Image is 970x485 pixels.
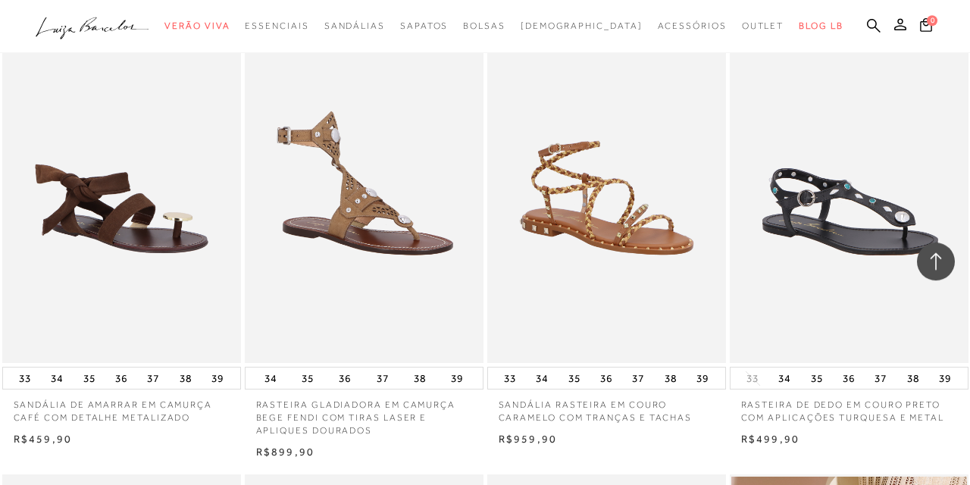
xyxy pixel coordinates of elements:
[245,12,308,40] a: noSubCategoriesText
[927,15,937,26] span: 0
[14,368,36,389] button: 33
[487,390,726,424] a: SANDÁLIA RASTEIRA EM COURO CARAMELO COM TRANÇAS E TACHAS
[446,368,468,389] button: 39
[564,368,585,389] button: 35
[463,12,505,40] a: noSubCategoriesText
[245,390,483,436] a: RASTEIRA GLADIADORA EM CAMURÇA BEGE FENDI COM TIRAS LASER E APLIQUES DOURADOS
[297,368,318,389] button: 35
[46,368,67,389] button: 34
[164,20,230,31] span: Verão Viva
[521,12,643,40] a: noSubCategoriesText
[400,12,448,40] a: noSubCategoriesText
[245,20,308,31] span: Essenciais
[246,8,482,361] img: RASTEIRA GLADIADORA EM CAMURÇA BEGE FENDI COM TIRAS LASER E APLIQUES DOURADOS
[334,368,355,389] button: 36
[4,8,239,361] img: SANDÁLIA DE AMARRAR EM CAMURÇA CAFÉ COM DETALHE METALIZADO
[2,390,241,424] a: SANDÁLIA DE AMARRAR EM CAMURÇA CAFÉ COM DETALHE METALIZADO
[799,20,843,31] span: BLOG LB
[658,12,727,40] a: noSubCategoriesText
[207,368,228,389] button: 39
[489,8,724,361] img: SANDÁLIA RASTEIRA EM COURO CARAMELO COM TRANÇAS E TACHAS
[175,368,196,389] button: 38
[256,446,315,458] span: R$899,90
[142,368,164,389] button: 37
[742,20,784,31] span: Outlet
[731,8,967,361] img: RASTEIRA DE DEDO EM COURO PRETO COM APLICAÇÕES TURQUESA E METAL
[531,368,552,389] button: 34
[799,12,843,40] a: BLOG LB
[903,368,924,389] button: 38
[14,433,73,445] span: R$459,90
[499,433,558,445] span: R$959,90
[658,20,727,31] span: Acessórios
[260,368,281,389] button: 34
[692,368,713,389] button: 39
[838,368,859,389] button: 36
[79,368,100,389] button: 35
[774,368,795,389] button: 34
[324,12,385,40] a: noSubCategoriesText
[934,368,956,389] button: 39
[915,17,937,37] button: 0
[742,371,763,386] button: 33
[660,368,681,389] button: 38
[730,390,968,424] a: RASTEIRA DE DEDO EM COURO PRETO COM APLICAÇÕES TURQUESA E METAL
[627,368,649,389] button: 37
[372,368,393,389] button: 37
[409,368,430,389] button: 38
[400,20,448,31] span: Sapatos
[806,368,828,389] button: 35
[463,20,505,31] span: Bolsas
[870,368,891,389] button: 37
[324,20,385,31] span: Sandálias
[596,368,617,389] button: 36
[111,368,132,389] button: 36
[499,368,521,389] button: 33
[742,12,784,40] a: noSubCategoriesText
[521,20,643,31] span: [DEMOGRAPHIC_DATA]
[164,12,230,40] a: noSubCategoriesText
[741,433,800,445] span: R$499,90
